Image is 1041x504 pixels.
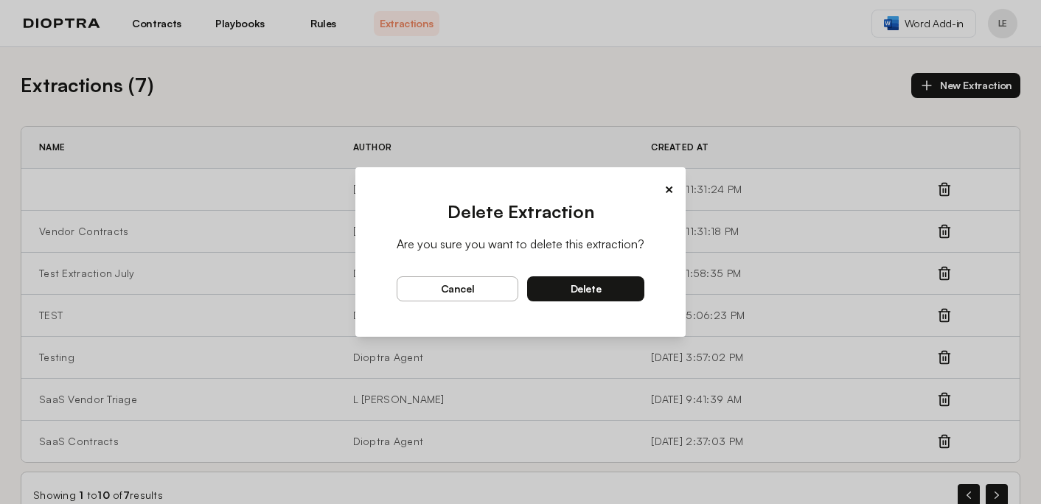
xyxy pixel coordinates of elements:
h2: Delete Extraction [397,200,644,223]
button: × [664,179,674,200]
span: delete [571,282,602,295]
button: delete [527,276,644,301]
button: cancel [397,276,518,301]
span: cancel [441,282,475,295]
p: Are you sure you want to delete this extraction? [397,235,644,253]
